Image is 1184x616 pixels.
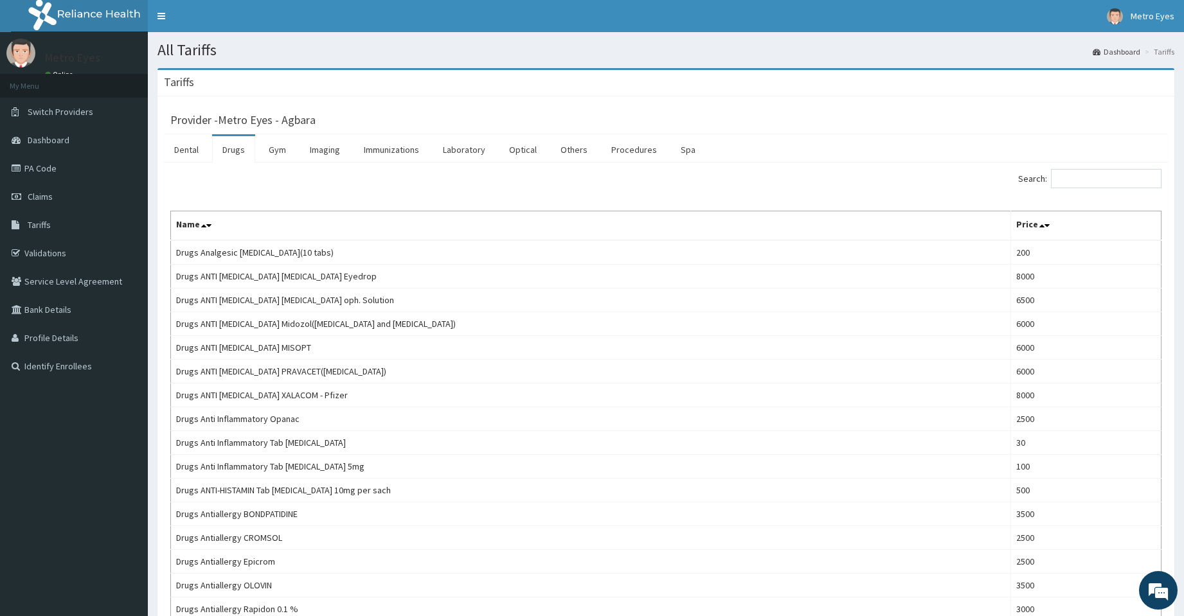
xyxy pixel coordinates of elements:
a: Online [45,70,76,79]
th: Name [171,211,1011,241]
td: Drugs Antiallergy Epicrom [171,550,1011,574]
td: 8000 [1010,383,1161,407]
td: 6000 [1010,336,1161,360]
td: Drugs ANTI [MEDICAL_DATA] Midozol([MEDICAL_DATA] and [MEDICAL_DATA]) [171,312,1011,336]
td: Drugs Antiallergy OLOVIN [171,574,1011,597]
h1: All Tariffs [157,42,1174,58]
a: Gym [258,136,296,163]
img: User Image [6,39,35,67]
input: Search: [1051,169,1162,188]
a: Drugs [212,136,255,163]
a: Laboratory [433,136,496,163]
li: Tariffs [1142,46,1174,57]
a: Optical [499,136,547,163]
td: Drugs Anti Inflammatory Tab [MEDICAL_DATA] 5mg [171,455,1011,479]
td: 2500 [1010,550,1161,574]
td: Drugs ANTI-HISTAMIN Tab [MEDICAL_DATA] 10mg per sach [171,479,1011,502]
td: 2500 [1010,526,1161,550]
td: Drugs ANTI [MEDICAL_DATA] PRAVACET([MEDICAL_DATA]) [171,360,1011,383]
td: 3500 [1010,574,1161,597]
td: 6500 [1010,288,1161,312]
td: Drugs ANTI [MEDICAL_DATA] [MEDICAL_DATA] oph. Solution [171,288,1011,312]
td: 100 [1010,455,1161,479]
a: Others [550,136,598,163]
td: 8000 [1010,265,1161,288]
a: Imaging [300,136,350,163]
td: Drugs ANTI [MEDICAL_DATA] XALACOM - Pfizer [171,383,1011,407]
td: 2500 [1010,407,1161,431]
td: Drugs Antiallergy CROMSOL [171,526,1011,550]
span: Switch Providers [28,106,93,118]
td: 6000 [1010,360,1161,383]
span: Dashboard [28,134,69,146]
td: Drugs Anti Inflammatory Opanac [171,407,1011,431]
td: 3500 [1010,502,1161,526]
td: 200 [1010,240,1161,265]
span: Claims [28,191,53,202]
td: Drugs ANTI [MEDICAL_DATA] [MEDICAL_DATA] Eyedrop [171,265,1011,288]
td: Drugs ANTI [MEDICAL_DATA] MISOPT [171,336,1011,360]
td: Drugs Antiallergy BONDPATIDINE [171,502,1011,526]
p: Metro Eyes [45,52,100,64]
a: Immunizations [354,136,429,163]
span: Tariffs [28,219,51,231]
td: 30 [1010,431,1161,455]
a: Spa [670,136,706,163]
td: Drugs Analgesic [MEDICAL_DATA](10 tabs) [171,240,1011,265]
a: Dental [164,136,209,163]
td: 6000 [1010,312,1161,336]
td: Drugs Anti Inflammatory Tab [MEDICAL_DATA] [171,431,1011,455]
a: Procedures [601,136,667,163]
label: Search: [1018,169,1162,188]
th: Price [1010,211,1161,241]
td: 500 [1010,479,1161,502]
h3: Tariffs [164,76,194,88]
h3: Provider - Metro Eyes - Agbara [170,114,316,126]
a: Dashboard [1093,46,1140,57]
span: Metro Eyes [1131,10,1174,22]
img: User Image [1107,8,1123,24]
